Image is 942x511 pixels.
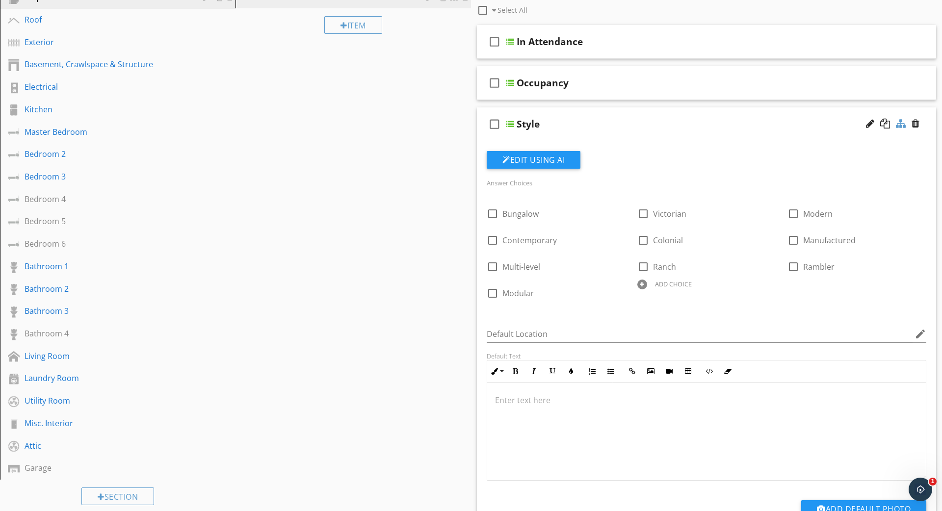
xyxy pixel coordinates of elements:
[543,362,562,381] button: Underline (⌘U)
[502,235,557,246] span: Contemporary
[653,235,683,246] span: Colonial
[25,193,189,205] div: Bedroom 4
[25,36,189,48] div: Exterior
[653,261,676,272] span: Ranch
[487,179,532,187] label: Answer Choices
[517,36,583,48] div: In Attendance
[25,462,189,474] div: Garage
[502,261,540,272] span: Multi-level
[562,362,580,381] button: Colors
[25,395,189,407] div: Utility Room
[803,261,835,272] span: Rambler
[25,350,189,362] div: Living Room
[497,5,527,15] span: Select All
[915,328,926,340] i: edit
[25,126,189,138] div: Master Bedroom
[602,362,620,381] button: Unordered List
[803,235,856,246] span: Manufactured
[502,208,539,219] span: Bungalow
[641,362,660,381] button: Insert Image (⌘P)
[25,58,189,70] div: Basement, Crawlspace & Structure
[803,208,833,219] span: Modern
[487,352,926,360] div: Default Text
[25,260,189,272] div: Bathroom 1
[81,487,154,505] div: Section
[25,148,189,160] div: Bedroom 2
[487,151,580,169] button: Edit Using AI
[487,30,502,53] i: check_box_outline_blank
[524,362,543,381] button: Italic (⌘I)
[25,440,189,452] div: Attic
[909,478,932,501] iframe: Intercom live chat
[25,372,189,384] div: Laundry Room
[25,81,189,93] div: Electrical
[25,328,189,339] div: Bathroom 4
[487,112,502,136] i: check_box_outline_blank
[655,280,692,288] div: ADD CHOICE
[502,288,534,299] span: Modular
[25,417,189,429] div: Misc. Interior
[679,362,697,381] button: Insert Table
[623,362,641,381] button: Insert Link (⌘K)
[487,362,506,381] button: Inline Style
[324,16,382,34] div: Item
[25,238,189,250] div: Bedroom 6
[718,362,737,381] button: Clear Formatting
[25,103,189,115] div: Kitchen
[487,326,913,342] input: Default Location
[25,283,189,295] div: Bathroom 2
[25,171,189,182] div: Bedroom 3
[25,215,189,227] div: Bedroom 5
[517,77,569,89] div: Occupancy
[487,71,502,95] i: check_box_outline_blank
[929,478,937,485] span: 1
[25,305,189,317] div: Bathroom 3
[700,362,718,381] button: Code View
[653,208,686,219] span: Victorian
[25,14,189,26] div: Roof
[517,118,540,130] div: Style
[583,362,602,381] button: Ordered List
[506,362,524,381] button: Bold (⌘B)
[660,362,679,381] button: Insert Video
